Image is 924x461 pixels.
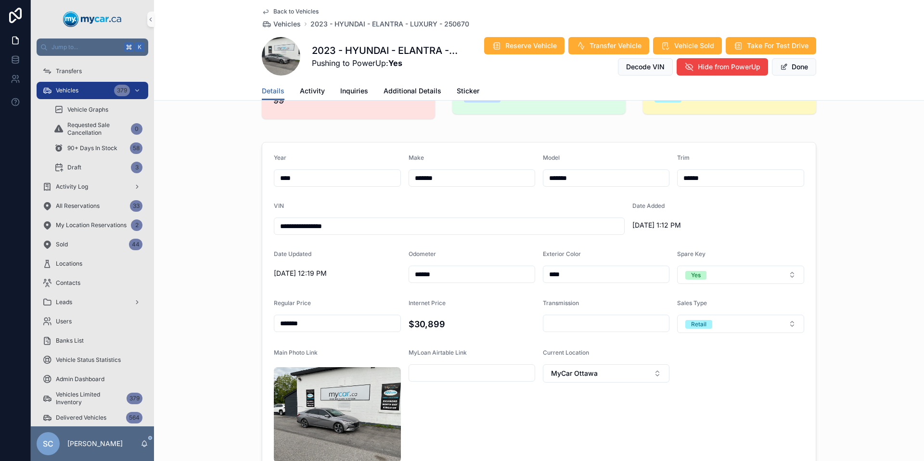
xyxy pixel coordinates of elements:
span: Odometer [409,250,436,257]
span: Exterior Color [543,250,581,257]
span: Transfers [56,67,82,75]
span: Leads [56,298,72,306]
a: Vehicle Graphs [48,101,148,118]
span: Draft [67,164,81,171]
span: K [136,43,143,51]
a: 2023 - HYUNDAI - ELANTRA - LUXURY - 250670 [310,19,469,29]
span: Requested Sale Cancellation [67,121,127,137]
a: Admin Dashboard [37,371,148,388]
a: Transfers [37,63,148,80]
span: Vehicle Sold [674,41,714,51]
span: Vehicle Graphs [67,106,108,114]
a: Vehicles Limited Inventory379 [37,390,148,407]
span: [DATE] 12:19 PM [274,269,401,278]
a: Requested Sale Cancellation0 [48,120,148,138]
span: Make [409,154,424,161]
div: 58 [130,142,142,154]
button: Jump to...K [37,38,148,56]
button: Select Button [677,315,804,333]
span: 99 [273,94,423,107]
span: Year [274,154,286,161]
div: 44 [129,239,142,250]
a: Activity Log [37,178,148,195]
h1: 2023 - HYUNDAI - ELANTRA - LUXURY - 250670 [312,44,458,57]
button: Take For Test Drive [726,37,816,54]
span: Details [262,86,284,96]
span: Vehicles [56,87,78,94]
span: Additional Details [384,86,441,96]
span: Users [56,318,72,325]
a: Delivered Vehicles564 [37,409,148,426]
a: Sticker [457,82,479,102]
button: Decode VIN [618,58,673,76]
span: Transfer Vehicle [590,41,642,51]
span: Hide from PowerUp [698,62,760,72]
span: Vehicles [273,19,301,29]
span: MyLoan Airtable Link [409,349,467,356]
span: Reserve Vehicle [505,41,557,51]
div: Retail [691,320,706,329]
span: Contacts [56,279,80,287]
a: Users [37,313,148,330]
div: Yes [691,271,701,280]
a: All Reservations33 [37,197,148,215]
span: Model [543,154,560,161]
span: Trim [677,154,690,161]
span: Date Updated [274,250,311,257]
span: Regular Price [274,299,311,307]
a: 90+ Days In Stock58 [48,140,148,157]
a: Vehicles [262,19,301,29]
a: Vehicle Status Statistics [37,351,148,369]
span: Pushing to PowerUp: [312,57,458,69]
span: Decode VIN [626,62,665,72]
a: Inquiries [340,82,368,102]
div: 33 [130,200,142,212]
span: Inquiries [340,86,368,96]
span: Sales Type [677,299,707,307]
span: Vehicle Status Statistics [56,356,121,364]
button: Hide from PowerUp [677,58,768,76]
button: Transfer Vehicle [568,37,649,54]
img: App logo [63,12,122,27]
span: Current Location [543,349,589,356]
span: Admin Dashboard [56,375,104,383]
a: Vehicles379 [37,82,148,99]
span: Activity [300,86,325,96]
span: Vehicles Limited Inventory [56,391,123,406]
button: Select Button [543,364,669,383]
a: Activity [300,82,325,102]
div: 2 [131,219,142,231]
div: 379 [114,85,130,96]
span: Banks List [56,337,84,345]
span: Date Added [632,202,665,209]
span: Jump to... [51,43,120,51]
span: My Location Reservations [56,221,127,229]
span: MyCar Ottawa [551,369,598,378]
span: Main Photo Link [274,349,318,356]
span: Spare Key [677,250,706,257]
div: 0 [131,123,142,135]
span: Locations [56,260,82,268]
button: Done [772,58,816,76]
div: 564 [126,412,142,423]
a: Contacts [37,274,148,292]
span: Internet Price [409,299,446,307]
a: My Location Reservations2 [37,217,148,234]
h4: $30,899 [409,318,536,331]
button: Vehicle Sold [653,37,722,54]
a: Back to Vehicles [262,8,319,15]
span: Sold [56,241,68,248]
span: Back to Vehicles [273,8,319,15]
span: VIN [274,202,284,209]
span: 90+ Days In Stock [67,144,117,152]
a: Details [262,82,284,101]
button: Reserve Vehicle [484,37,565,54]
a: Additional Details [384,82,441,102]
p: [PERSON_NAME] [67,439,123,448]
span: Activity Log [56,183,88,191]
span: Take For Test Drive [747,41,808,51]
span: Transmission [543,299,579,307]
a: Leads [37,294,148,311]
div: scrollable content [31,56,154,426]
